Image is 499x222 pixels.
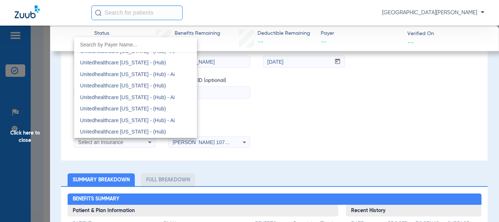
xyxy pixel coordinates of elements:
[80,83,166,89] span: Unitedhealthcare [US_STATE] - (Hub)
[462,187,499,222] iframe: Chat Widget
[80,129,166,135] span: Unitedhealthcare [US_STATE] - (Hub)
[80,106,166,112] span: Unitedhealthcare [US_STATE] - (Hub)
[74,37,197,52] input: dropdown search
[80,117,175,123] span: Unitedhealthcare [US_STATE] - (Hub) - Ai
[80,60,166,65] span: Unitedhealthcare [US_STATE] - (Hub)
[80,71,175,77] span: Unitedhealthcare [US_STATE] - (Hub) - Ai
[80,94,175,100] span: Unitedhealthcare [US_STATE] - (Hub) - Ai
